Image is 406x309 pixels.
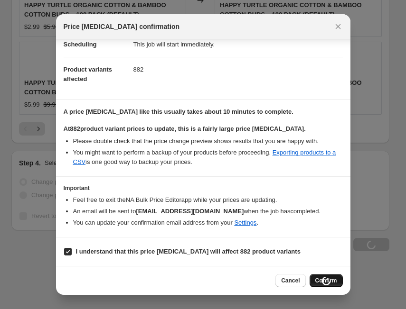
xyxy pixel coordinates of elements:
[64,66,113,82] span: Product variants affected
[281,277,300,284] span: Cancel
[275,274,305,287] button: Cancel
[64,108,293,115] b: A price [MEDICAL_DATA] like this usually takes about 10 minutes to complete.
[73,218,343,227] li: You can update your confirmation email address from your .
[136,208,244,215] b: [EMAIL_ADDRESS][DOMAIN_NAME]
[64,184,343,192] h3: Important
[64,41,97,48] span: Scheduling
[76,248,301,255] b: I understand that this price [MEDICAL_DATA] will affect 882 product variants
[234,219,256,226] a: Settings
[73,148,343,167] li: You might want to perform a backup of your products before proceeding. is one good way to backup ...
[73,136,343,146] li: Please double check that the price change preview shows results that you are happy with.
[331,20,345,33] button: Close
[64,125,306,132] b: At 882 product variant prices to update, this is a fairly large price [MEDICAL_DATA].
[64,22,180,31] span: Price [MEDICAL_DATA] confirmation
[73,207,343,216] li: An email will be sent to when the job has completed .
[133,32,343,57] dd: This job will start immediately.
[73,195,343,205] li: Feel free to exit the NA Bulk Price Editor app while your prices are updating.
[133,57,343,82] dd: 882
